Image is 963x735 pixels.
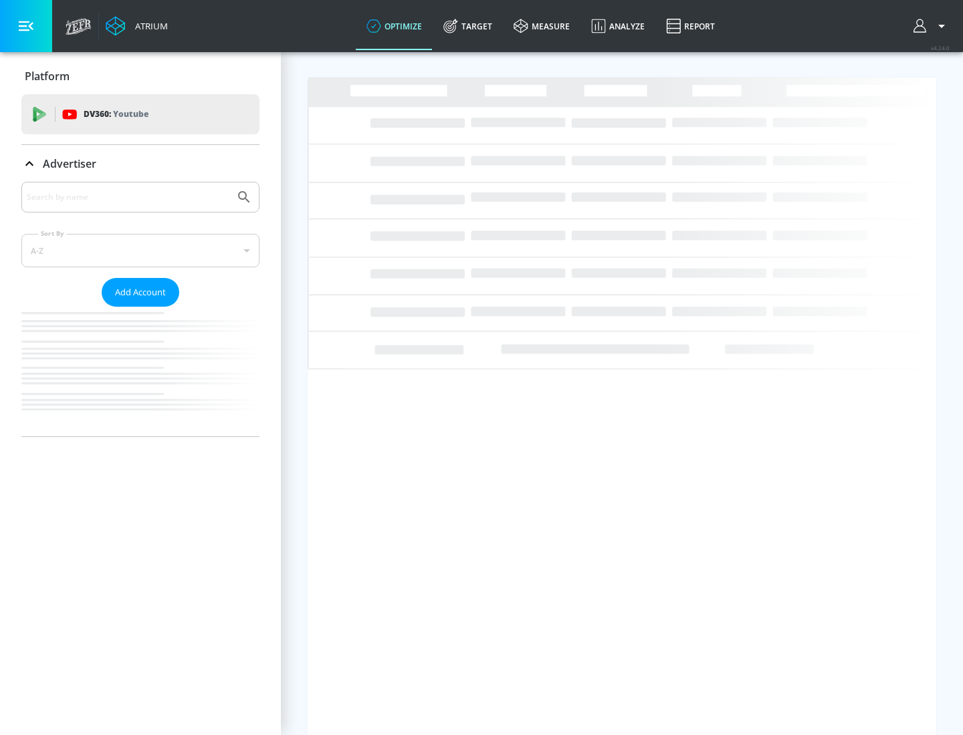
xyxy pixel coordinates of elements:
[27,188,229,206] input: Search by name
[21,145,259,182] div: Advertiser
[21,94,259,134] div: DV360: Youtube
[113,107,148,121] p: Youtube
[43,156,96,171] p: Advertiser
[21,234,259,267] div: A-Z
[503,2,580,50] a: measure
[25,69,70,84] p: Platform
[106,16,168,36] a: Atrium
[356,2,433,50] a: optimize
[84,107,148,122] p: DV360:
[38,229,67,238] label: Sort By
[21,307,259,436] nav: list of Advertiser
[580,2,655,50] a: Analyze
[115,285,166,300] span: Add Account
[655,2,726,50] a: Report
[433,2,503,50] a: Target
[931,44,950,51] span: v 4.24.0
[102,278,179,307] button: Add Account
[130,20,168,32] div: Atrium
[21,182,259,436] div: Advertiser
[21,57,259,95] div: Platform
